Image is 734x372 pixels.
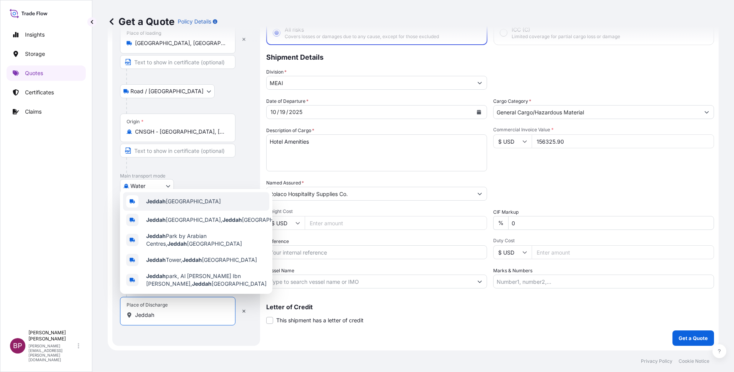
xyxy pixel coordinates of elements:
[266,304,714,310] p: Letter of Credit
[266,238,289,245] label: Reference
[146,256,166,263] b: Jeddah
[120,144,235,158] input: Text to appear on certificate
[267,275,473,288] input: Type to search vessel name or IMO
[679,358,709,364] p: Cookie Notice
[279,107,286,117] div: day,
[493,208,519,216] label: CIF Markup
[25,89,54,96] p: Certificates
[266,127,314,134] label: Description of Cargo
[120,55,235,69] input: Text to appear on certificate
[266,245,487,259] input: Your internal reference
[146,216,297,224] span: [GEOGRAPHIC_DATA], [GEOGRAPHIC_DATA]
[493,97,531,105] label: Cargo Category
[305,216,487,230] input: Enter amount
[270,107,277,117] div: month,
[473,76,487,90] button: Show suggestions
[28,330,76,342] p: [PERSON_NAME] [PERSON_NAME]
[700,105,714,119] button: Show suggestions
[493,127,714,133] span: Commercial Invoice Value
[277,107,279,117] div: /
[493,216,508,230] div: %
[192,280,212,287] b: Jeddah
[532,245,714,259] input: Enter amount
[508,216,714,230] input: Enter percentage
[222,216,242,223] b: Jeddah
[146,272,267,288] span: park, Al [PERSON_NAME] Ibn [PERSON_NAME], [GEOGRAPHIC_DATA]
[288,107,303,117] div: year,
[135,128,226,136] input: Origin
[266,45,714,68] p: Shipment Details
[276,317,364,324] span: This shipment has a letter of credit
[146,273,166,279] b: Jeddah
[493,238,714,244] span: Duty Cost
[130,87,204,95] span: Road / [GEOGRAPHIC_DATA]
[493,267,532,275] label: Marks & Numbers
[130,182,145,190] span: Water
[266,97,309,105] span: Date of Departure
[120,84,215,98] button: Select transport
[493,275,714,288] input: Number1, number2,...
[473,187,487,201] button: Show suggestions
[266,267,294,275] label: Vessel Name
[146,232,266,248] span: Park by Arabian Centres, [GEOGRAPHIC_DATA]
[28,344,76,362] p: [PERSON_NAME][EMAIL_ADDRESS][PERSON_NAME][DOMAIN_NAME]
[679,334,708,342] p: Get a Quote
[286,107,288,117] div: /
[266,68,287,76] label: Division
[473,106,485,118] button: Calendar
[13,342,22,350] span: BP
[25,31,45,39] p: Insights
[266,179,304,187] label: Named Assured
[641,358,672,364] p: Privacy Policy
[146,216,166,223] b: Jeddah
[127,302,168,308] div: Place of Discharge
[473,275,487,288] button: Show suggestions
[25,108,42,116] p: Claims
[146,198,221,205] span: [GEOGRAPHIC_DATA]
[127,119,143,125] div: Origin
[120,189,272,294] div: Show suggestions
[120,173,252,179] p: Main transport mode
[135,39,226,47] input: Place of loading
[532,134,714,148] input: Type amount
[25,50,45,58] p: Storage
[108,15,175,28] p: Get a Quote
[266,208,487,214] span: Freight Cost
[267,187,473,201] input: Full name
[146,256,257,264] span: Tower, [GEOGRAPHIC_DATA]
[182,256,202,263] b: Jeddah
[25,69,43,77] p: Quotes
[120,179,174,193] button: Select transport
[146,198,166,204] b: Jeddah
[267,76,473,90] input: Type to search division
[494,105,700,119] input: Select a commodity type
[135,311,226,319] input: Place of Discharge
[178,18,211,25] p: Policy Details
[146,233,166,239] b: Jeddah
[167,240,187,247] b: Jeddah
